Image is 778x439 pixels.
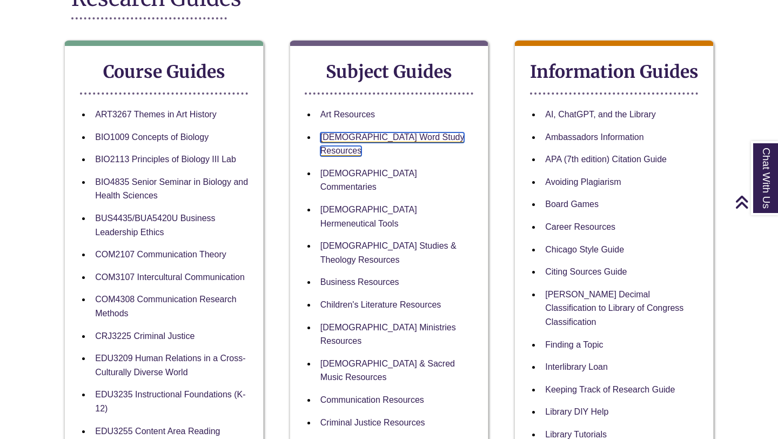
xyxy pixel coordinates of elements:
[95,272,245,282] a: COM3107 Intercultural Communication
[545,132,643,142] a: Ambassadors Information
[320,277,399,287] a: Business Resources
[545,177,621,187] a: Avoiding Plagiarism
[95,427,220,436] a: EDU3255 Content Area Reading
[320,300,441,309] a: Children's Literature Resources
[320,205,417,228] a: [DEMOGRAPHIC_DATA] Hermeneutical Tools
[545,385,675,394] a: Keeping Track of Research Guide
[545,340,603,349] a: Finding a Topic
[545,267,627,276] a: Citing Sources Guide
[95,331,194,341] a: CRJ3225 Criminal Justice
[95,295,236,318] a: COM4308 Communication Research Methods
[320,241,457,264] a: [DEMOGRAPHIC_DATA] Studies & Theology Resources
[95,132,209,142] a: BIO1009 Concepts of Biology
[103,61,225,83] strong: Course Guides
[95,390,245,413] a: EDU3235 Instructional Foundations (K-12)
[95,110,216,119] a: ART3267 Themes in Art History
[95,354,245,377] a: EDU3209 Human Relations in a Cross-Culturally Diverse World
[545,362,608,371] a: Interlibrary Loan
[545,430,607,439] a: Library Tutorials
[545,110,656,119] a: AI, ChatGPT, and the Library
[95,250,226,259] a: COM2107 Communication Theory
[545,407,608,416] a: Library DIY Help
[545,245,624,254] a: Chicago Style Guide
[95,177,248,201] a: BIO4835 Senior Seminar in Biology and Health Sciences
[545,199,599,209] a: Board Games
[530,61,699,83] strong: Information Guides
[320,132,465,157] a: [DEMOGRAPHIC_DATA] Word Study Resources
[95,155,236,164] a: BIO2113 Principles of Biology III Lab
[320,169,417,192] a: [DEMOGRAPHIC_DATA] Commentaries
[320,418,425,427] a: Criminal Justice Resources
[545,222,615,231] a: Career Resources
[320,323,456,346] a: [DEMOGRAPHIC_DATA] Ministries Resources
[326,61,452,83] strong: Subject Guides
[320,395,424,404] a: Communication Resources
[545,155,667,164] a: APA (7th edition) Citation Guide
[545,290,683,327] a: [PERSON_NAME] Decimal Classification to Library of Congress Classification
[735,195,775,209] a: Back to Top
[320,110,375,119] a: Art Resources
[320,359,455,382] a: [DEMOGRAPHIC_DATA] & Sacred Music Resources
[95,214,215,237] a: BUS4435/BUA5420U Business Leadership Ethics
